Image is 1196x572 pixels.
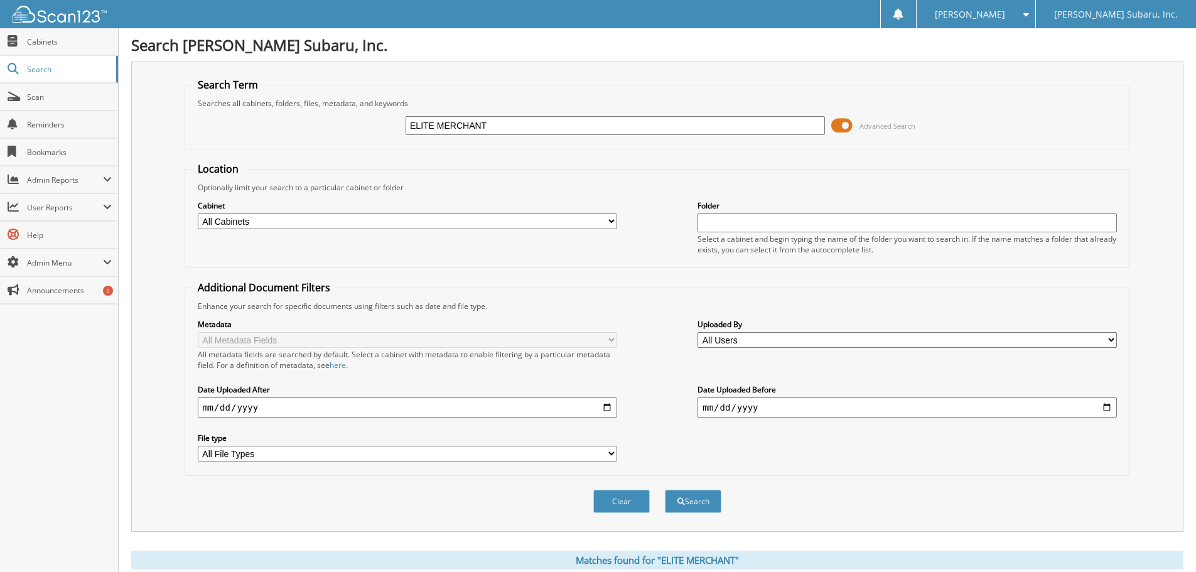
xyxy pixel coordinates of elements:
button: Clear [593,490,650,513]
span: Admin Reports [27,175,103,185]
span: User Reports [27,202,103,213]
img: scan123-logo-white.svg [13,6,107,23]
span: Announcements [27,285,112,296]
input: start [198,397,617,418]
div: Enhance your search for specific documents using filters such as date and file type. [191,301,1123,311]
label: Date Uploaded After [198,384,617,395]
span: Cabinets [27,36,112,47]
span: Admin Menu [27,257,103,268]
label: Date Uploaded Before [698,384,1117,395]
span: Bookmarks [27,147,112,158]
button: Search [665,490,721,513]
legend: Additional Document Filters [191,281,337,294]
label: Folder [698,200,1117,211]
label: File type [198,433,617,443]
div: Matches found for "ELITE MERCHANT" [131,551,1183,569]
span: [PERSON_NAME] Subaru, Inc. [1054,11,1178,18]
span: Advanced Search [859,121,915,131]
span: Help [27,230,112,240]
span: Reminders [27,119,112,130]
div: Optionally limit your search to a particular cabinet or folder [191,182,1123,193]
div: Searches all cabinets, folders, files, metadata, and keywords [191,98,1123,109]
input: end [698,397,1117,418]
h1: Search [PERSON_NAME] Subaru, Inc. [131,35,1183,55]
label: Uploaded By [698,319,1117,330]
legend: Location [191,162,245,176]
label: Cabinet [198,200,617,211]
span: [PERSON_NAME] [935,11,1005,18]
span: Scan [27,92,112,102]
label: Metadata [198,319,617,330]
legend: Search Term [191,78,264,92]
div: 3 [103,286,113,296]
span: Search [27,64,110,75]
div: Select a cabinet and begin typing the name of the folder you want to search in. If the name match... [698,234,1117,255]
div: All metadata fields are searched by default. Select a cabinet with metadata to enable filtering b... [198,349,617,370]
a: here [330,360,346,370]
